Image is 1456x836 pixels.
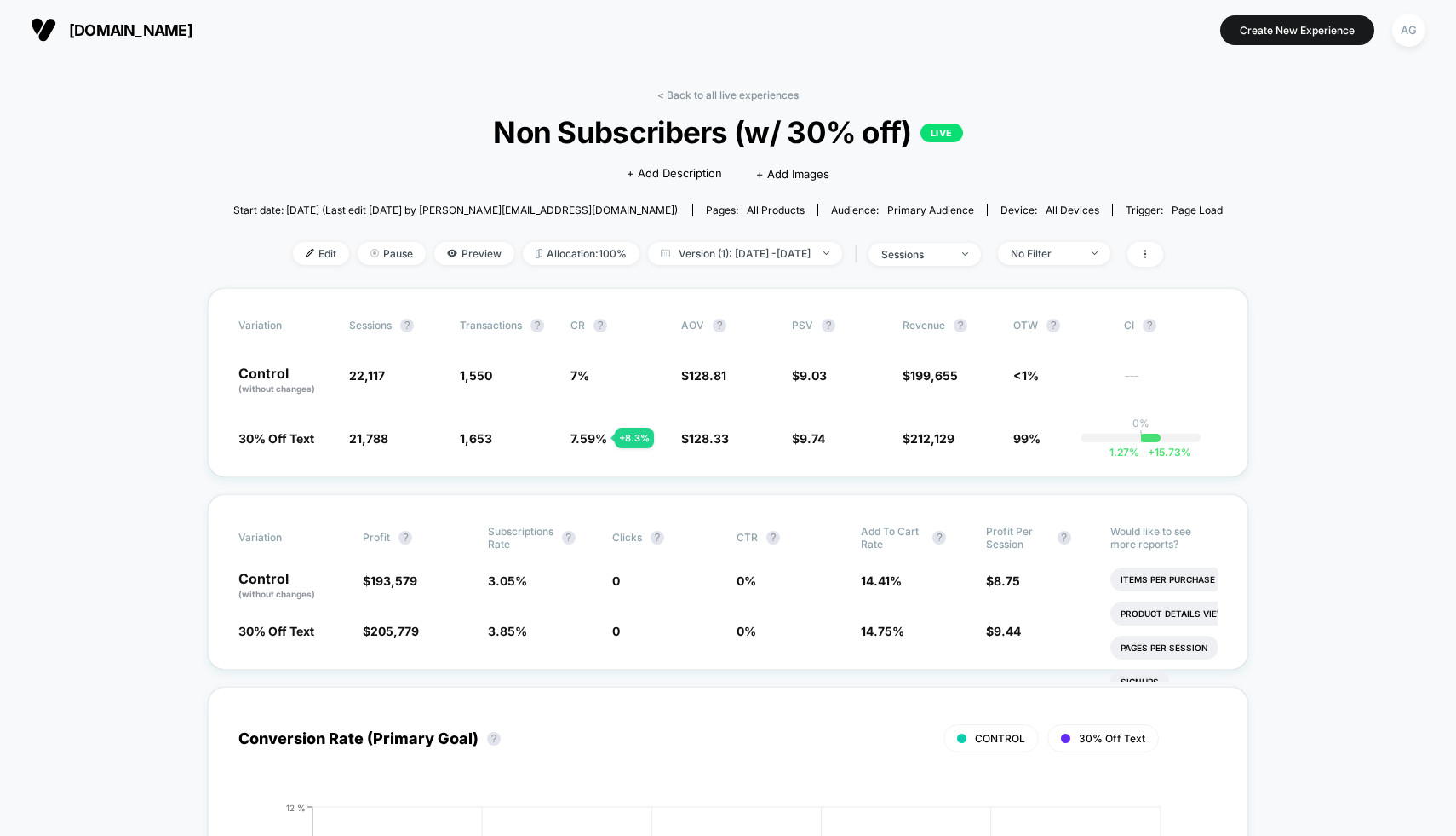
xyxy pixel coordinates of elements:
span: OTW [1013,319,1107,332]
span: 9.44 [994,624,1021,638]
div: No Filter [1011,247,1079,260]
img: end [962,252,968,256]
button: ? [1046,319,1060,332]
span: 30% Off Text [238,431,314,446]
span: 0 % [737,624,756,638]
span: [DOMAIN_NAME] [69,21,192,39]
span: CI [1124,319,1218,332]
p: Control [238,572,346,601]
img: end [823,251,829,255]
span: 30% Off Text [1079,732,1145,745]
div: Trigger: [1126,204,1223,216]
p: Would like to see more reports? [1110,525,1218,551]
button: ? [651,531,664,545]
span: Transactions [460,319,522,332]
span: 205,779 [370,624,419,638]
span: Allocation: 100% [523,242,639,265]
div: AG [1392,14,1425,47]
span: 3.85 % [488,624,527,638]
span: 0 [612,574,620,588]
span: 0 [612,624,620,638]
div: sessions [881,248,949,261]
span: Profit Per Session [986,525,1049,551]
span: Subscriptions Rate [488,525,553,551]
span: 128.33 [689,431,729,446]
button: ? [562,531,576,545]
span: 30% Off Text [238,624,314,638]
span: + Add Images [756,167,829,181]
button: ? [400,319,414,332]
button: ? [713,319,726,332]
span: 3.05 % [488,574,527,588]
button: ? [1143,319,1156,332]
img: edit [306,249,314,257]
span: 15.73 % [1139,446,1191,458]
span: $ [363,574,417,588]
button: ? [398,531,412,545]
li: Pages Per Session [1110,636,1218,660]
button: ? [530,319,544,332]
button: ? [1058,531,1071,545]
span: | [851,242,868,267]
div: Pages: [706,204,805,216]
span: 0 % [737,574,756,588]
img: calendar [661,249,670,257]
span: PSV [792,319,813,332]
span: $ [986,624,1021,638]
p: LIVE [920,124,963,142]
span: Clicks [612,531,642,544]
p: 0% [1132,417,1149,430]
span: 9.03 [800,368,827,383]
img: end [1092,251,1098,255]
button: [DOMAIN_NAME] [26,16,198,43]
span: $ [903,431,954,446]
span: 9.74 [800,431,825,446]
button: ? [487,732,501,746]
span: Start date: [DATE] (Last edit [DATE] by [PERSON_NAME][EMAIL_ADDRESS][DOMAIN_NAME]) [233,204,678,216]
span: 7.59 % [570,431,607,446]
span: 199,655 [910,368,958,383]
button: ? [932,531,946,545]
span: 212,129 [910,431,954,446]
span: $ [681,368,726,383]
span: 14.75 % [861,624,904,638]
span: 1,653 [460,431,492,446]
span: Edit [293,242,349,265]
span: 21,788 [349,431,388,446]
button: AG [1387,13,1430,48]
li: Product Details Views Rate [1110,602,1266,626]
span: $ [363,624,419,638]
span: all devices [1046,204,1099,216]
p: | [1139,430,1143,442]
span: Profit [363,531,390,544]
p: Control [238,366,332,395]
img: Visually logo [31,17,56,43]
a: < Back to all live experiences [657,89,799,101]
span: all products [747,204,805,216]
span: 99% [1013,431,1040,446]
div: Audience: [831,204,974,216]
span: 128.81 [689,368,726,383]
span: Device: [987,204,1112,216]
span: (without changes) [238,383,315,394]
span: Primary Audience [887,204,974,216]
span: 14.41 % [861,574,902,588]
span: 7 % [570,368,589,383]
span: 22,117 [349,368,385,383]
img: end [370,249,379,257]
span: (without changes) [238,589,315,599]
span: 1,550 [460,368,492,383]
button: ? [766,531,780,545]
span: 1.27 % [1109,446,1139,458]
span: CR [570,319,585,332]
button: ? [954,319,967,332]
span: 8.75 [994,574,1020,588]
span: CONTROL [975,732,1025,745]
span: --- [1124,371,1218,395]
span: 193,579 [370,574,417,588]
span: Preview [434,242,514,265]
span: $ [986,574,1020,588]
button: ? [822,319,835,332]
span: $ [903,368,958,383]
span: $ [792,368,827,383]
